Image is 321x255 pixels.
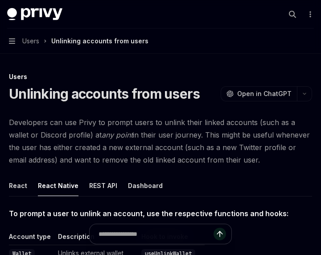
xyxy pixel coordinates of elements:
button: React [9,175,27,196]
span: Developers can use Privy to prompt users to unlink their linked accounts (such as a wallet or Dis... [9,116,312,166]
button: Dashboard [128,175,163,196]
strong: To prompt a user to unlink an account, use the respective functions and hooks: [9,209,288,218]
button: React Native [38,175,78,196]
button: Send message [214,228,226,240]
button: Open in ChatGPT [221,86,297,101]
button: More actions [305,8,314,21]
h1: Unlinking accounts from users [9,86,200,102]
div: Unlinking accounts from users [51,36,148,46]
div: Users [9,72,312,81]
button: REST API [89,175,117,196]
span: Users [22,36,39,46]
em: any point [102,130,133,139]
span: Open in ChatGPT [237,89,292,98]
img: dark logo [7,8,62,21]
